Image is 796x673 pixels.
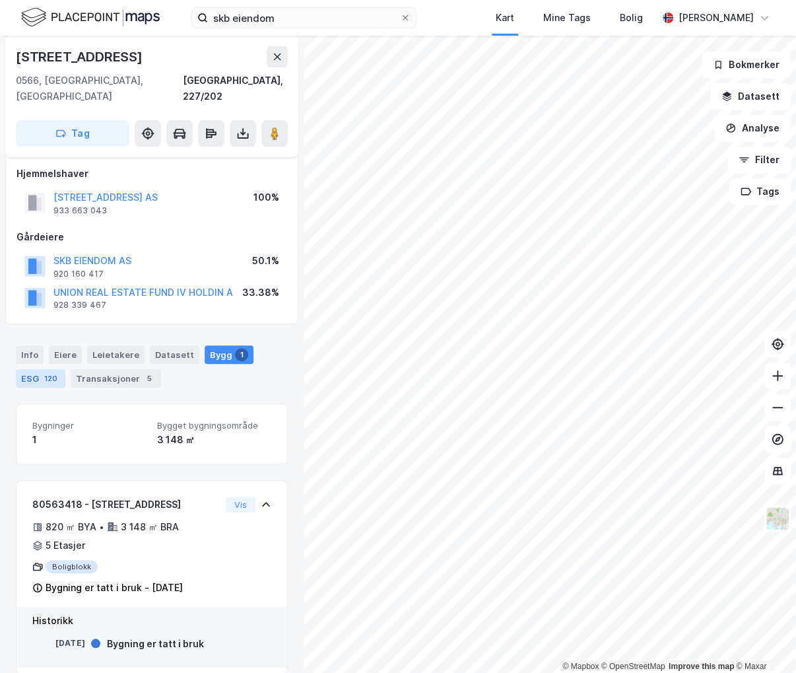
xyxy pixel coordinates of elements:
[16,120,129,147] button: Tag
[730,610,796,673] iframe: Chat Widget
[157,432,271,448] div: 3 148 ㎡
[150,345,199,364] div: Datasett
[679,10,754,26] div: [PERSON_NAME]
[208,8,400,28] input: Søk på adresse, matrikkel, gårdeiere, leietakere eller personer
[727,147,791,173] button: Filter
[543,10,591,26] div: Mine Tags
[42,372,60,385] div: 120
[32,420,147,431] span: Bygninger
[16,46,145,67] div: [STREET_ADDRESS]
[17,166,287,182] div: Hjemmelshaver
[620,10,643,26] div: Bolig
[107,636,204,652] div: Bygning er tatt i bruk
[46,580,183,596] div: Bygning er tatt i bruk - [DATE]
[99,522,104,532] div: •
[226,497,255,513] button: Vis
[121,519,179,535] div: 3 148 ㎡ BRA
[601,662,665,671] a: OpenStreetMap
[235,348,248,361] div: 1
[32,613,271,629] div: Historikk
[32,432,147,448] div: 1
[143,372,156,385] div: 5
[714,115,791,141] button: Analyse
[253,190,279,205] div: 100%
[205,345,253,364] div: Bygg
[183,73,288,104] div: [GEOGRAPHIC_DATA], 227/202
[32,637,85,649] div: [DATE]
[562,662,599,671] a: Mapbox
[729,178,791,205] button: Tags
[702,52,791,78] button: Bokmerker
[71,369,161,388] div: Transaksjoner
[17,229,287,245] div: Gårdeiere
[46,519,96,535] div: 820 ㎡ BYA
[16,73,183,104] div: 0566, [GEOGRAPHIC_DATA], [GEOGRAPHIC_DATA]
[53,300,106,310] div: 928 339 467
[16,345,44,364] div: Info
[32,497,220,513] div: 80563418 - [STREET_ADDRESS]
[87,345,145,364] div: Leietakere
[669,662,734,671] a: Improve this map
[16,369,65,388] div: ESG
[49,345,82,364] div: Eiere
[710,83,791,110] button: Datasett
[21,6,160,29] img: logo.f888ab2527a4732fd821a326f86c7f29.svg
[242,285,279,301] div: 33.38%
[496,10,514,26] div: Kart
[252,253,279,269] div: 50.1%
[46,538,85,553] div: 5 Etasjer
[53,205,107,216] div: 933 663 043
[53,269,104,279] div: 920 160 417
[765,506,790,531] img: Z
[157,420,271,431] span: Bygget bygningsområde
